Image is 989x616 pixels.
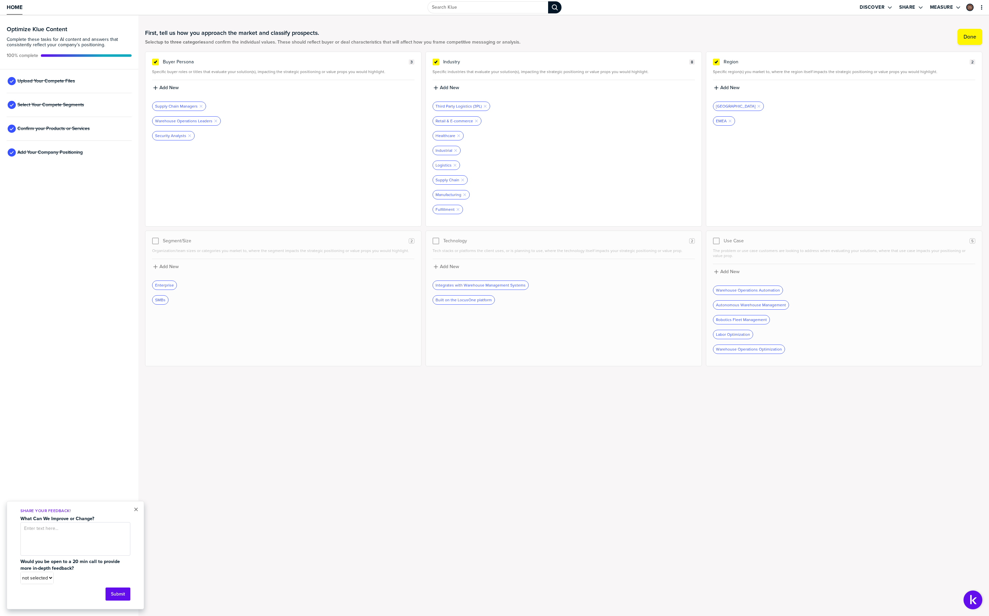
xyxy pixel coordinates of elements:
[860,4,884,10] label: Discover
[20,508,130,514] p: Share Your Feedback!
[17,150,83,155] span: Add Your Company Positioning
[757,104,761,108] button: Remove Tag
[454,148,458,152] button: Remove Tag
[7,26,132,32] h3: Optimize Klue Content
[152,69,414,74] span: Specific buyer roles or titles that evaluate your solution(s), impacting the strategic positionin...
[728,119,732,123] button: Remove Tag
[427,1,548,13] input: Search Klue
[964,34,976,40] label: Done
[7,53,38,58] span: Active
[691,60,693,65] span: 8
[159,85,179,91] label: Add New
[145,40,520,45] span: Select and confirm the individual values. These should reflect buyer or deal characteristics that...
[724,238,744,244] span: Use Case
[440,264,459,270] label: Add New
[457,134,461,138] button: Remove Tag
[930,4,953,10] label: Measure
[456,207,460,211] button: Remove Tag
[971,239,974,244] span: 5
[163,238,191,244] span: Segment/Size
[964,591,982,609] button: Open Support Center
[20,558,121,572] strong: Would you be open to a 20 min call to provide more in-depth feedback?
[410,60,413,65] span: 3
[899,4,915,10] label: Share
[474,119,478,123] button: Remove Tag
[433,69,695,74] span: Specific industries that evaluate your solution(s), impacting the strategic positioning or value ...
[410,239,413,244] span: 2
[145,29,520,37] h1: First, tell us how you approach the market and classify prospects.
[17,78,75,84] span: Upload Your Compete Files
[971,60,974,65] span: 2
[483,104,487,108] button: Remove Tag
[134,505,138,513] button: Close
[966,3,974,12] a: Edit Profile
[17,102,84,108] span: Select Your Compete Segments
[443,238,467,244] span: Technology
[7,4,22,10] span: Home
[214,119,218,123] button: Remove Tag
[7,37,132,48] span: Complete these tasks for AI content and answers that consistently reflect your company’s position...
[967,4,973,10] img: 6d8caa2a22e3dca0a2daee4e1ad83dab-sml.png
[188,134,192,138] button: Remove Tag
[433,248,695,253] span: Tech stacks or platforms the client uses, or is planning to use, where the technology itself impa...
[548,1,562,13] div: Search Klue
[106,588,130,601] button: Submit
[159,264,179,270] label: Add New
[713,69,975,74] span: Specific region(s) you market to, where the region itself impacts the strategic positioning or va...
[463,193,467,197] button: Remove Tag
[440,85,459,91] label: Add New
[691,239,693,244] span: 2
[966,4,974,11] div: Zaven Gabriel
[461,178,465,182] button: Remove Tag
[152,248,414,253] span: Organization/team sizes or categories you market to, where the segment impacts the strategic posi...
[453,163,457,167] button: Remove Tag
[443,59,460,65] span: Industry
[20,515,94,522] strong: What Can We Improve or Change?
[17,126,90,131] span: Confirm your Products or Services
[724,59,738,65] span: Region
[720,269,739,275] label: Add New
[713,248,975,258] span: The problem or use case customers are looking to address when evaluating your solutions, where th...
[199,104,203,108] button: Remove Tag
[158,39,206,46] strong: up to three categories
[720,85,739,91] label: Add New
[163,59,194,65] span: Buyer Persona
